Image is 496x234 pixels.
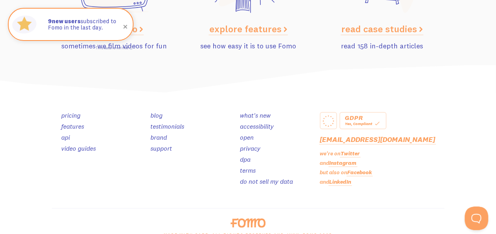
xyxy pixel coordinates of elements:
p: we're on [320,149,444,158]
a: Facebook [347,169,372,176]
a: explore features [209,23,287,35]
a: This data is verified ⓘ [96,46,133,50]
p: read 158 in-depth articles [320,41,444,51]
p: subscribed to Fomo in the last day. [48,18,125,31]
a: dpa [240,155,251,163]
a: what's new [240,111,271,119]
p: but also on [320,168,444,177]
a: open [240,133,254,141]
a: read case studies [341,23,423,35]
div: Yes, Compliant [345,120,381,127]
a: blog [150,111,163,119]
strong: new users [48,17,81,25]
iframe: Help Scout Beacon - Open [465,206,488,230]
a: watch video [86,23,143,35]
a: Twitter [340,150,360,157]
a: brand [150,133,167,141]
div: GDPR [345,115,381,120]
a: support [150,144,172,152]
p: and [320,178,444,186]
p: see how easy it is to use Fomo [186,41,310,51]
a: [EMAIL_ADDRESS][DOMAIN_NAME] [320,135,435,144]
img: fomo-logo-orange-8ab935bcb42dfda78e33409a85f7af36b90c658097e6bb5368b87284a318b3da.svg [231,218,265,228]
a: features [61,122,84,130]
a: api [61,133,70,141]
p: and [320,159,444,167]
a: privacy [240,144,260,152]
a: Instagram [329,159,357,166]
a: video guides [61,144,96,152]
a: pricing [61,111,81,119]
p: sometimes we film videos for fun [52,41,176,51]
img: Fomo [10,10,38,39]
a: terms [240,166,256,174]
a: do not sell my data [240,177,293,185]
a: testimonials [150,122,184,130]
span: 9 [48,18,52,25]
a: accessibility [240,122,274,130]
a: LinkedIn [329,178,351,185]
a: GDPR Yes, Compliant [339,112,386,129]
